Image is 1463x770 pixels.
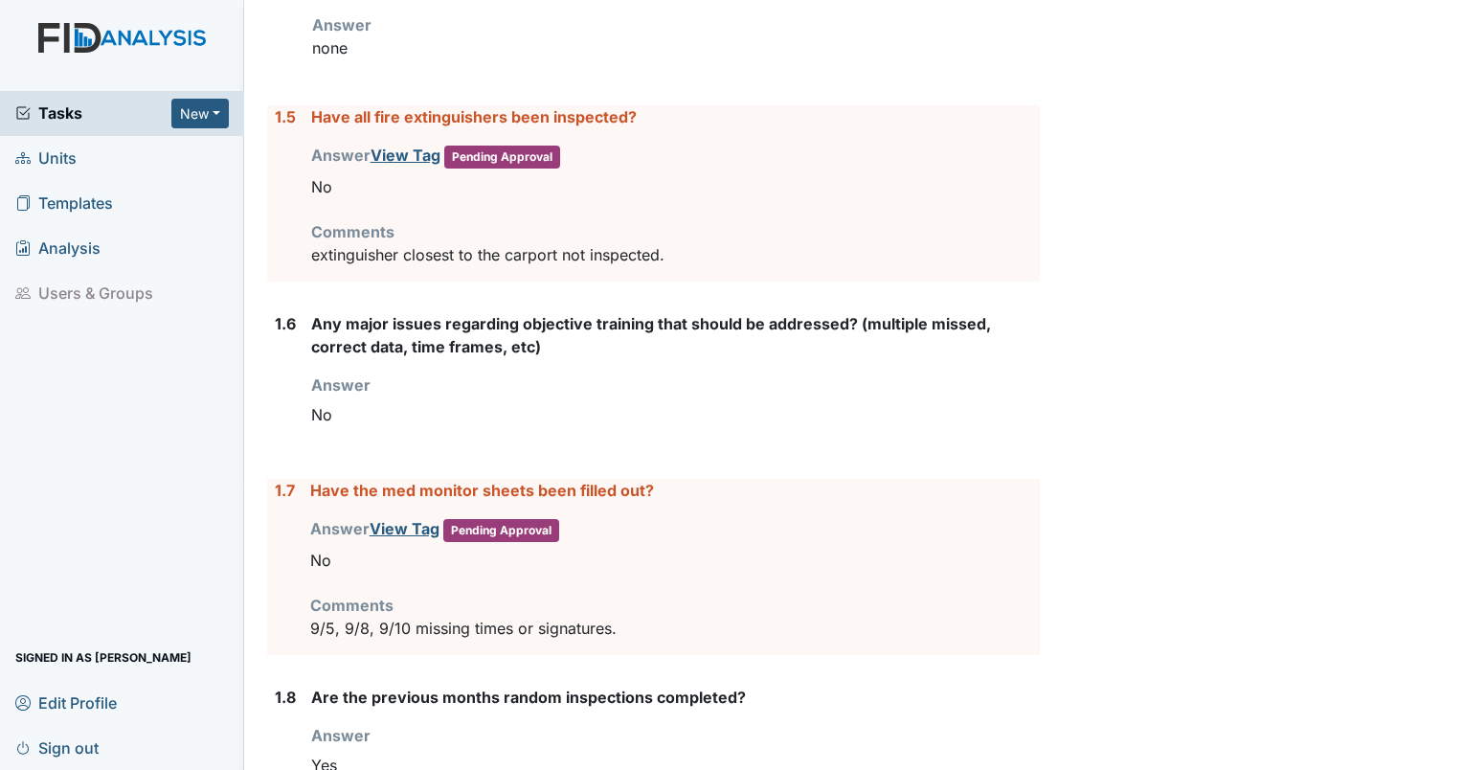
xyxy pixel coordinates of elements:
span: Edit Profile [15,688,117,717]
label: Comments [311,220,394,243]
span: Sign out [15,733,99,762]
strong: Answer [311,726,371,745]
p: 9/5, 9/8, 9/10 missing times or signatures. [310,617,1040,640]
label: Comments [310,594,394,617]
strong: Answer [312,15,371,34]
label: 1.7 [275,479,295,502]
p: extinguisher closest to the carport not inspected. [311,243,1040,266]
label: Any major issues regarding objective training that should be addressed? (multiple missed, correct... [311,312,1040,358]
span: Pending Approval [443,519,559,542]
a: View Tag [371,146,440,165]
label: 1.6 [275,312,296,335]
strong: Answer [310,519,559,538]
button: New [171,99,229,128]
label: Have all fire extinguishers been inspected? [311,105,637,128]
strong: Answer [311,146,560,165]
div: No [311,169,1040,205]
a: View Tag [370,519,439,538]
a: Tasks [15,102,171,125]
strong: Answer [311,375,371,395]
label: 1.8 [275,686,296,709]
div: No [310,542,1040,578]
p: none [312,36,1040,59]
span: Analysis [15,234,101,263]
label: Are the previous months random inspections completed? [311,686,746,709]
span: Units [15,144,77,173]
label: 1.5 [275,105,296,128]
span: Templates [15,189,113,218]
span: Pending Approval [444,146,560,169]
span: Signed in as [PERSON_NAME] [15,643,191,672]
label: Have the med monitor sheets been filled out? [310,479,654,502]
div: No [311,396,1040,433]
